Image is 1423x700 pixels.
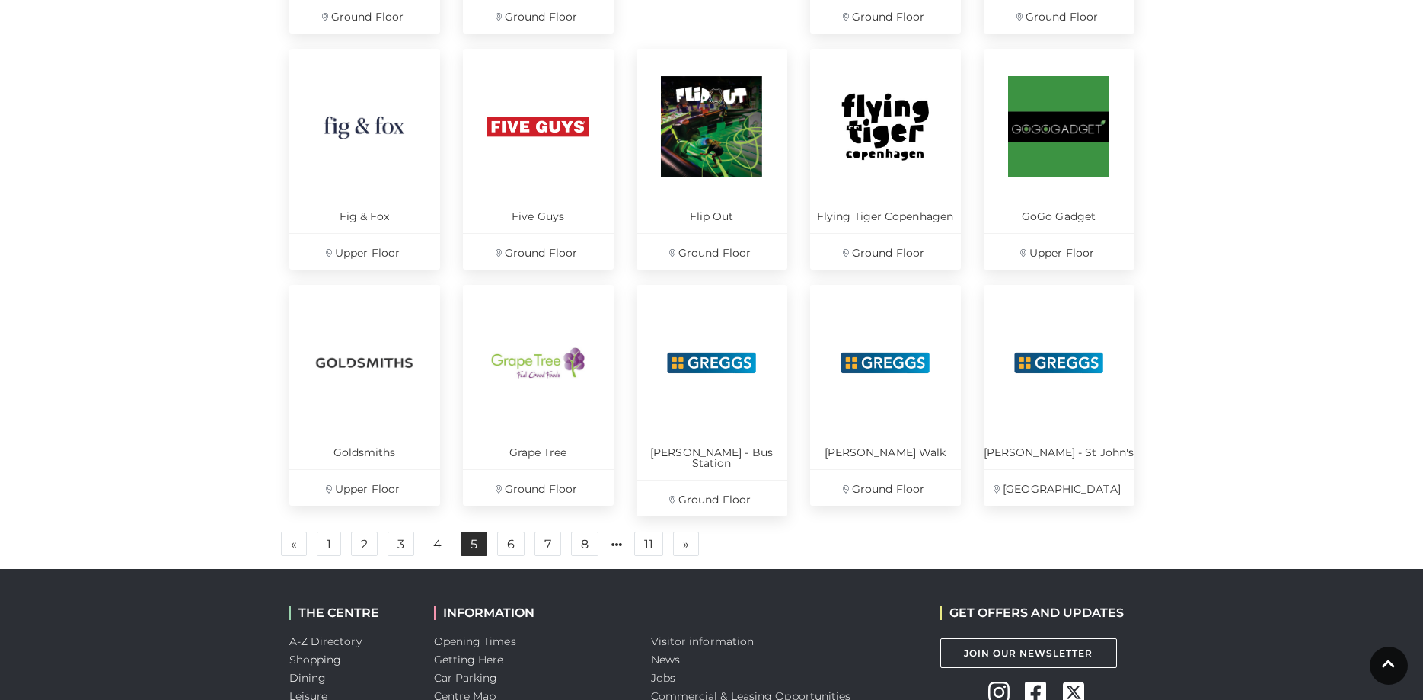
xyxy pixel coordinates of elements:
[984,233,1134,270] p: Upper Floor
[289,469,440,506] p: Upper Floor
[984,285,1134,506] a: [PERSON_NAME] - St John's [GEOGRAPHIC_DATA]
[637,480,787,516] p: Ground Floor
[463,49,614,270] a: Five Guys Ground Floor
[424,532,451,557] a: 4
[351,532,378,556] a: 2
[651,634,755,648] a: Visitor information
[497,532,525,556] a: 6
[289,233,440,270] p: Upper Floor
[810,233,961,270] p: Ground Floor
[289,653,342,666] a: Shopping
[534,532,561,556] a: 7
[673,532,699,556] a: Next
[434,671,498,685] a: Car Parking
[984,433,1134,469] p: [PERSON_NAME] - St John's
[388,532,414,556] a: 3
[289,285,440,506] a: Goldsmiths Upper Floor
[637,233,787,270] p: Ground Floor
[651,671,675,685] a: Jobs
[289,634,362,648] a: A-Z Directory
[637,49,787,270] a: Flip Out Ground Floor
[289,606,411,620] h2: THE CENTRE
[291,539,297,549] span: «
[637,433,787,480] p: [PERSON_NAME] - Bus Station
[461,532,487,556] a: 5
[683,539,689,549] span: »
[984,469,1134,506] p: [GEOGRAPHIC_DATA]
[289,49,440,270] a: Fig & Fox Upper Floor
[810,469,961,506] p: Ground Floor
[634,532,663,556] a: 11
[651,653,680,666] a: News
[810,49,961,270] a: Flying Tiger Copenhagen Ground Floor
[289,671,327,685] a: Dining
[463,233,614,270] p: Ground Floor
[984,197,1134,233] p: GoGo Gadget
[637,197,787,233] p: Flip Out
[434,634,516,648] a: Opening Times
[317,532,341,556] a: 1
[810,433,961,469] p: [PERSON_NAME] Walk
[463,469,614,506] p: Ground Floor
[984,49,1134,270] a: GoGo Gadget Upper Floor
[281,532,307,556] a: Previous
[463,285,614,506] a: Grape Tree Ground Floor
[940,606,1124,620] h2: GET OFFERS AND UPDATES
[434,606,628,620] h2: INFORMATION
[571,532,598,556] a: 8
[810,197,961,233] p: Flying Tiger Copenhagen
[810,285,961,506] a: [PERSON_NAME] Walk Ground Floor
[940,638,1117,668] a: Join Our Newsletter
[637,285,787,516] a: [PERSON_NAME] - Bus Station Ground Floor
[463,197,614,233] p: Five Guys
[289,197,440,233] p: Fig & Fox
[289,433,440,469] p: Goldsmiths
[463,433,614,469] p: Grape Tree
[434,653,504,666] a: Getting Here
